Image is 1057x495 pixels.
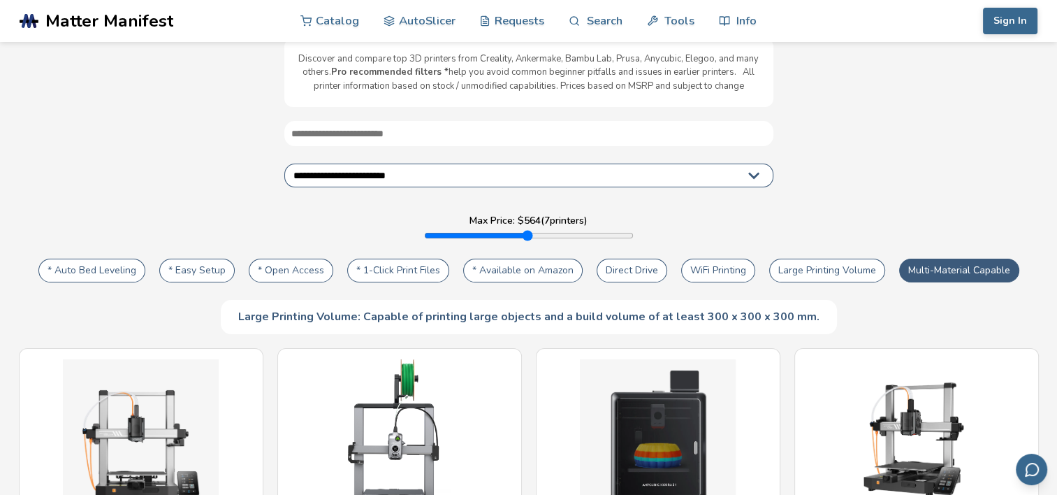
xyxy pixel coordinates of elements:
[681,259,755,282] button: WiFi Printing
[331,66,449,78] b: Pro recommended filters *
[45,11,173,31] span: Matter Manifest
[38,259,145,282] button: * Auto Bed Leveling
[469,215,588,227] label: Max Price: $ 564 ( 7 printers)
[1016,454,1047,485] button: Send feedback via email
[899,259,1019,282] button: Multi-Material Capable
[249,259,333,282] button: * Open Access
[597,259,667,282] button: Direct Drive
[159,259,235,282] button: * Easy Setup
[769,259,885,282] button: Large Printing Volume
[298,52,759,94] p: Discover and compare top 3D printers from Creality, Ankermake, Bambu Lab, Prusa, Anycubic, Elegoo...
[347,259,449,282] button: * 1-Click Print Files
[463,259,583,282] button: * Available on Amazon
[983,8,1037,34] button: Sign In
[221,300,837,333] div: Large Printing Volume: Capable of printing large objects and a build volume of at least 300 x 300...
